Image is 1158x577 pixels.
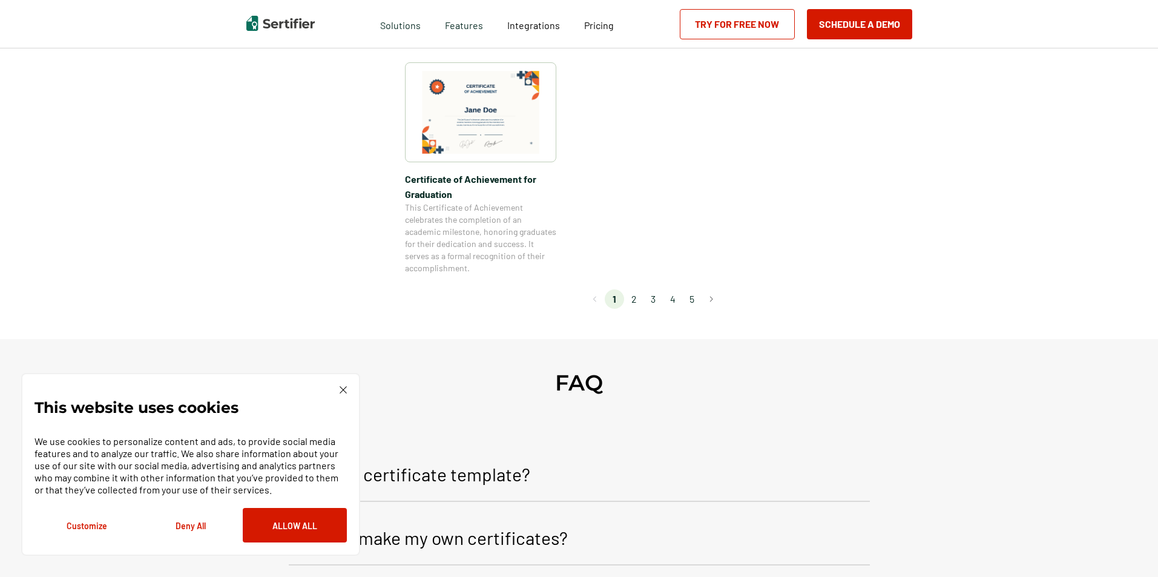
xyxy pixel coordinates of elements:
[445,16,483,31] span: Features
[584,16,614,31] a: Pricing
[585,289,605,309] button: Go to previous page
[139,508,243,542] button: Deny All
[35,508,139,542] button: Customize
[405,202,556,274] span: This Certificate of Achievement celebrates the completion of an academic milestone, honoring grad...
[35,435,347,496] p: We use cookies to personalize content and ads, to provide social media features and to analyze ou...
[624,289,643,309] li: page 2
[35,401,239,414] p: This website uses cookies
[243,508,347,542] button: Allow All
[807,9,912,39] button: Schedule a Demo
[584,19,614,31] span: Pricing
[289,514,870,565] button: How do I make my own certificates?
[507,16,560,31] a: Integrations
[289,450,870,502] button: What is a certificate template?
[1097,519,1158,577] iframe: Chat Widget
[422,71,539,154] img: Certificate of Achievement for Graduation
[246,16,315,31] img: Sertifier | Digital Credentialing Platform
[643,289,663,309] li: page 3
[507,19,560,31] span: Integrations
[405,171,556,202] span: Certificate of Achievement for Graduation
[682,289,702,309] li: page 5
[702,289,721,309] button: Go to next page
[605,289,624,309] li: page 1
[405,62,556,274] a: Certificate of Achievement for GraduationCertificate of Achievement for GraduationThis Certificat...
[289,523,568,552] p: How do I make my own certificates?
[340,386,347,394] img: Cookie Popup Close
[289,460,530,489] p: What is a certificate template?
[680,9,795,39] a: Try for Free Now
[663,289,682,309] li: page 4
[555,369,603,396] h2: FAQ
[380,16,421,31] span: Solutions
